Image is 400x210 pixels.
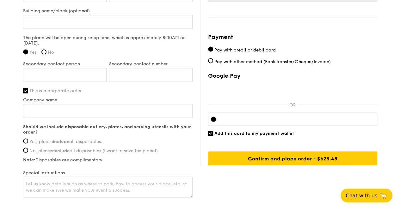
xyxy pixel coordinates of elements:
[23,147,28,153] input: No, pleaseexcludeall disposables (I want to save the planet).
[23,157,35,162] strong: Note:
[109,61,193,67] label: Secondary contact number
[214,131,294,136] span: Add this card to my payment wallet
[52,148,70,153] strong: exclude
[41,49,46,54] input: No
[208,72,377,79] label: Google Pay
[29,139,102,144] span: Yes, please all disposables.
[214,59,331,64] span: Pay with other method (Bank transfer/Cheque/Invoice)
[23,170,193,175] label: Special instructions
[23,124,191,135] strong: Should we include disposable cutlery, plates, and serving utensils with your order?
[23,49,28,54] input: Yes
[208,58,213,63] input: Pay with other method (Bank transfer/Cheque/Invoice)
[23,35,193,46] label: The place will be open during setup time, which is approximately 8:00AM on [DATE].
[214,47,276,52] span: Pay with credit or debit card
[23,88,28,93] input: This is a corporate order
[29,50,36,55] span: Yes
[23,97,193,103] label: Company name
[341,189,392,202] button: Chat with us🦙
[380,192,387,199] span: 🦙
[23,157,193,162] label: Disposables are complimentary.
[29,148,159,153] span: No, please all disposables (I want to save the planet).
[23,61,107,67] label: Secondary contact person
[208,151,377,165] input: Confirm and place order - $623.48
[29,88,82,93] span: This is a corporate order
[53,139,69,144] strong: include
[287,102,298,108] p: OR
[346,193,377,199] span: Chat with us
[221,117,374,122] iframe: Secure card payment input frame
[23,138,28,143] input: Yes, pleaseincludeall disposables.
[48,50,54,55] span: No
[208,46,213,51] input: Pay with credit or debit card
[208,33,377,41] h4: Payment
[23,8,193,14] label: Building name/block (optional)
[208,83,377,97] iframe: Secure payment button frame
